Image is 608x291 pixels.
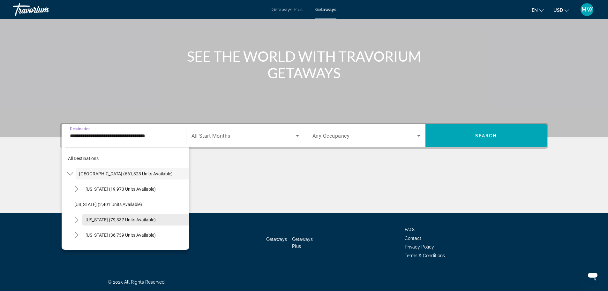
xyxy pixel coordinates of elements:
button: Search [425,124,547,147]
h1: SEE THE WORLD WITH TRAVORIUM GETAWAYS [184,48,424,81]
span: All destinations [68,156,99,161]
button: Toggle United States (661,323 units available) [65,168,76,180]
button: [US_STATE] (19,973 units available) [82,183,189,195]
a: Getaways [315,7,336,12]
button: [US_STATE] (36,739 units available) [82,229,189,241]
span: [GEOGRAPHIC_DATA] (661,323 units available) [79,171,173,176]
button: [US_STATE] (2,401 units available) [71,199,189,210]
span: Destination [70,126,91,131]
span: [US_STATE] (2,401 units available) [74,202,142,207]
div: Search widget [62,124,547,147]
a: Getaways Plus [292,237,313,249]
button: Toggle Colorado (36,739 units available) [71,230,82,241]
a: Getaways Plus [272,7,303,12]
button: [US_STATE] (79,337 units available) [82,214,189,226]
span: [US_STATE] (79,337 units available) [86,217,156,222]
a: Getaways [266,237,287,242]
a: Terms & Conditions [405,253,445,258]
span: USD [553,8,563,13]
button: All destinations [65,153,189,164]
button: User Menu [579,3,595,16]
button: [US_STATE] (42 units available) [71,245,189,256]
span: All Start Months [191,133,230,139]
button: Change currency [553,5,569,15]
a: Travorium [13,1,77,18]
span: © 2025 All Rights Reserved. [108,280,166,285]
span: [US_STATE] (19,973 units available) [86,187,156,192]
span: Any Occupancy [312,133,350,139]
button: Toggle California (79,337 units available) [71,214,82,226]
a: Contact [405,236,421,241]
span: Search [475,133,497,138]
button: [GEOGRAPHIC_DATA] (661,323 units available) [76,168,189,180]
iframe: Button to launch messaging window [582,265,603,286]
span: en [532,8,538,13]
span: [US_STATE] (36,739 units available) [86,233,156,238]
a: Privacy Policy [405,244,434,249]
button: Toggle Arizona (19,973 units available) [71,184,82,195]
a: FAQs [405,227,415,232]
span: MW [582,6,593,13]
button: Change language [532,5,544,15]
